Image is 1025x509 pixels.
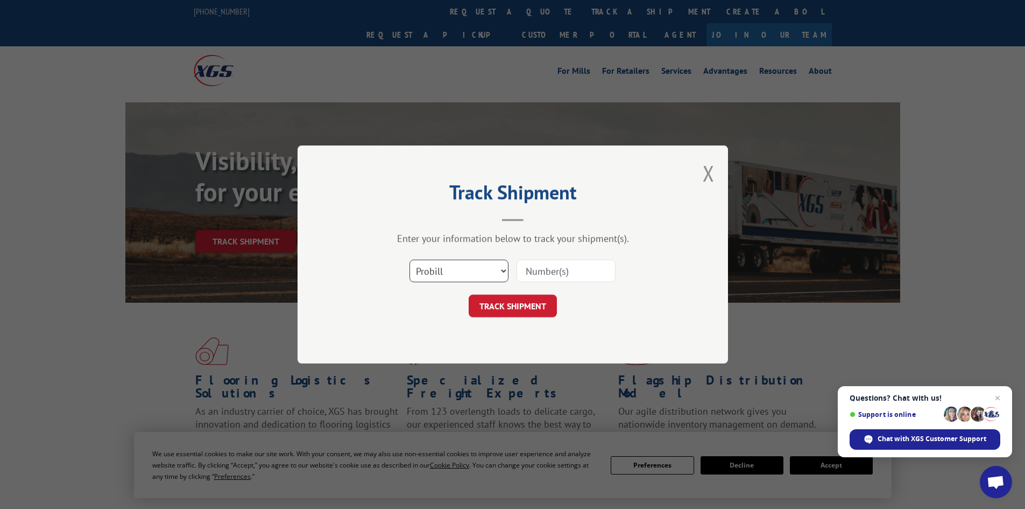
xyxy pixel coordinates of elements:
[980,466,1012,498] div: Open chat
[850,410,940,419] span: Support is online
[850,394,1000,402] span: Questions? Chat with us!
[517,260,616,282] input: Number(s)
[850,429,1000,450] div: Chat with XGS Customer Support
[703,159,715,187] button: Close modal
[351,232,674,245] div: Enter your information below to track your shipment(s).
[469,295,557,317] button: TRACK SHIPMENT
[991,392,1004,405] span: Close chat
[878,434,986,444] span: Chat with XGS Customer Support
[351,185,674,205] h2: Track Shipment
